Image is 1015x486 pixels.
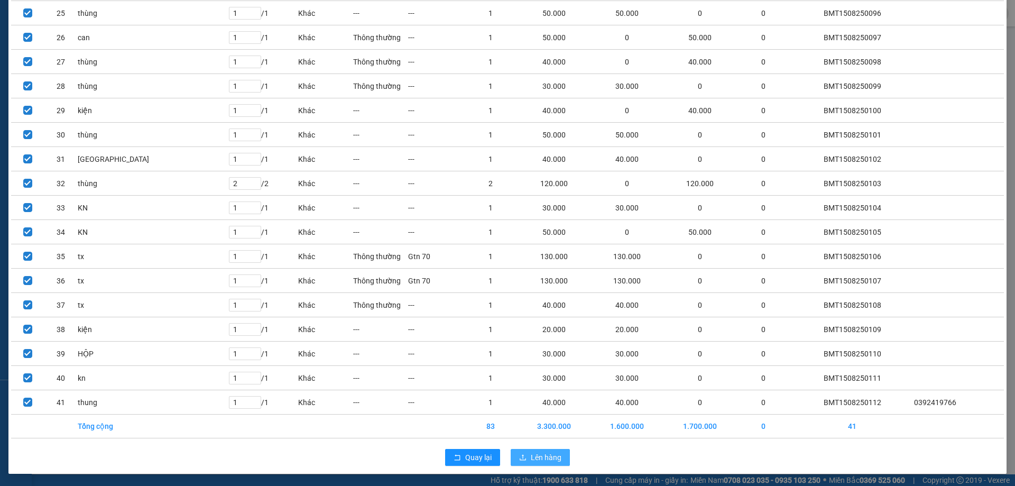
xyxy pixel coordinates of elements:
[228,147,298,171] td: / 1
[736,269,791,293] td: 0
[228,220,298,244] td: / 1
[445,449,500,466] button: rollbackQuay lại
[791,244,914,269] td: BMT1508250106
[791,50,914,74] td: BMT1508250098
[663,1,736,25] td: 0
[463,1,518,25] td: 1
[518,98,591,123] td: 40.000
[298,366,353,390] td: Khác
[518,366,591,390] td: 30.000
[298,25,353,50] td: Khác
[663,171,736,196] td: 120.000
[463,50,518,74] td: 1
[736,220,791,244] td: 0
[663,147,736,171] td: 0
[298,1,353,25] td: Khác
[463,415,518,438] td: 83
[791,74,914,98] td: BMT1508250099
[518,25,591,50] td: 50.000
[298,317,353,342] td: Khác
[590,366,663,390] td: 30.000
[590,415,663,438] td: 1.600.000
[791,269,914,293] td: BMT1508250107
[44,366,78,390] td: 40
[228,196,298,220] td: / 1
[353,147,408,171] td: ---
[353,123,408,147] td: ---
[228,74,298,98] td: / 1
[791,1,914,25] td: BMT1508250096
[44,342,78,366] td: 39
[519,454,527,462] span: upload
[518,269,591,293] td: 130.000
[518,147,591,171] td: 40.000
[518,390,591,415] td: 40.000
[590,220,663,244] td: 0
[298,293,353,317] td: Khác
[463,220,518,244] td: 1
[353,390,408,415] td: ---
[531,452,561,463] span: Lên hàng
[463,25,518,50] td: 1
[736,366,791,390] td: 0
[353,269,408,293] td: Thông thường
[77,366,228,390] td: kn
[518,50,591,74] td: 40.000
[791,123,914,147] td: BMT1508250101
[463,171,518,196] td: 2
[791,98,914,123] td: BMT1508250100
[228,98,298,123] td: / 1
[298,220,353,244] td: Khác
[463,293,518,317] td: 1
[408,147,463,171] td: ---
[791,293,914,317] td: BMT1508250108
[590,123,663,147] td: 50.000
[298,74,353,98] td: Khác
[77,293,228,317] td: tx
[736,317,791,342] td: 0
[518,1,591,25] td: 50.000
[463,244,518,269] td: 1
[465,452,492,463] span: Quay lại
[736,196,791,220] td: 0
[298,244,353,269] td: Khác
[408,342,463,366] td: ---
[408,244,463,269] td: Gtn 70
[298,147,353,171] td: Khác
[663,293,736,317] td: 0
[791,25,914,50] td: BMT1508250097
[228,293,298,317] td: / 1
[408,293,463,317] td: ---
[791,415,914,438] td: 41
[353,293,408,317] td: Thông thường
[791,317,914,342] td: BMT1508250109
[663,244,736,269] td: 0
[791,390,914,415] td: BMT1508250112
[736,244,791,269] td: 0
[518,415,591,438] td: 3.300.000
[77,147,228,171] td: [GEOGRAPHIC_DATA]
[736,98,791,123] td: 0
[663,74,736,98] td: 0
[44,171,78,196] td: 32
[408,50,463,74] td: ---
[298,342,353,366] td: Khác
[408,74,463,98] td: ---
[590,390,663,415] td: 40.000
[663,342,736,366] td: 0
[298,123,353,147] td: Khác
[228,123,298,147] td: / 1
[228,269,298,293] td: / 1
[736,74,791,98] td: 0
[77,415,228,438] td: Tổng cộng
[736,342,791,366] td: 0
[590,50,663,74] td: 0
[463,123,518,147] td: 1
[663,196,736,220] td: 0
[590,269,663,293] td: 130.000
[736,293,791,317] td: 0
[228,244,298,269] td: / 1
[5,5,42,42] img: logo.jpg
[77,74,228,98] td: thùng
[590,244,663,269] td: 130.000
